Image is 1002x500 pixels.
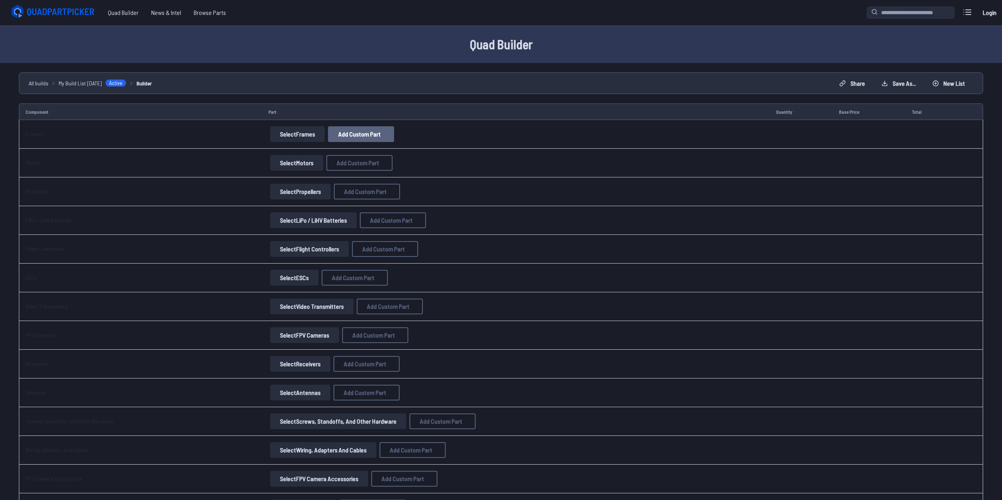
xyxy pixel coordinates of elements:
a: SelectFlight Controllers [269,241,350,257]
a: SelectScrews, Standoffs, and Other Hardware [269,413,408,429]
span: Add Custom Part [382,476,424,482]
a: SelectVideo Transmitters [269,299,355,314]
span: Add Custom Part [337,160,379,166]
a: Quad Builder [102,5,145,20]
button: Add Custom Part [333,356,400,372]
a: SelectAntennas [269,385,332,400]
span: My Build List [DATE] [59,79,102,87]
span: Add Custom Part [370,217,413,223]
button: SelectESCs [270,270,319,286]
button: Add Custom Part [342,327,408,343]
button: SelectFPV Camera Accessories [270,471,368,487]
button: SelectWiring, Adapters and Cables [270,442,376,458]
a: Propellers [26,188,49,195]
a: FPV Cameras [26,332,56,338]
button: Add Custom Part [371,471,437,487]
span: Add Custom Part [390,447,432,453]
a: LiPo / LiHV Batteries [26,217,71,223]
button: SelectReceivers [270,356,330,372]
a: SelectFrames [269,126,326,142]
a: Browse Parts [187,5,232,20]
span: Add Custom Part [338,131,381,137]
a: Builder [137,79,152,87]
button: SelectVideo Transmitters [270,299,354,314]
button: SelectLiPo / LiHV Batteries [270,212,357,228]
a: FPV Camera Accessories [26,475,82,482]
button: Add Custom Part [322,270,388,286]
button: SelectFrames [270,126,325,142]
span: Active [105,79,126,87]
button: Add Custom Part [409,413,476,429]
button: Add Custom Part [333,385,400,400]
span: Add Custom Part [420,418,462,424]
a: SelectFPV Cameras [269,327,341,343]
a: SelectWiring, Adapters and Cables [269,442,378,458]
a: Wiring, Adapters and Cables [26,446,88,453]
span: Add Custom Part [367,303,409,310]
a: News & Intel [145,5,187,20]
button: SelectFPV Cameras [270,327,339,343]
a: Antennas [26,389,46,396]
a: SelectESCs [269,270,320,286]
button: SelectFlight Controllers [270,241,349,257]
button: Save as... [875,77,922,90]
a: Login [980,5,999,20]
a: SelectReceivers [269,356,332,372]
button: Add Custom Part [360,212,426,228]
a: Video Transmitters [26,303,68,310]
button: Add Custom Part [326,155,393,171]
a: SelectFPV Camera Accessories [269,471,370,487]
a: ESCs [26,274,37,281]
button: Add Custom Part [328,126,394,142]
button: SelectMotors [270,155,323,171]
a: My Build List [DATE]Active [59,79,126,87]
h1: Quad Builder [249,35,753,54]
span: Add Custom Part [332,275,374,281]
button: Add Custom Part [357,299,423,314]
span: Add Custom Part [352,332,395,338]
button: SelectScrews, Standoffs, and Other Hardware [270,413,406,429]
a: Screws, Standoffs, and Other Hardware [26,418,113,424]
a: Flight Controllers [26,245,64,252]
td: Quantity [770,103,833,120]
a: SelectLiPo / LiHV Batteries [269,212,358,228]
td: Total [906,103,955,120]
td: Base Price [833,103,905,120]
button: SelectAntennas [270,385,330,400]
a: Frames [26,131,43,137]
a: SelectPropellers [269,184,332,199]
button: Share [833,77,872,90]
span: Add Custom Part [344,361,386,367]
a: SelectMotors [269,155,325,171]
button: Add Custom Part [352,241,418,257]
span: Add Custom Part [362,246,405,252]
a: Motors [26,159,41,166]
td: Part [262,103,770,120]
button: Add Custom Part [334,184,400,199]
span: Add Custom Part [344,389,386,396]
td: Component [19,103,262,120]
button: SelectPropellers [270,184,331,199]
span: Add Custom Part [344,188,387,195]
button: New List [926,77,972,90]
a: Receivers [26,360,48,367]
button: Add Custom Part [380,442,446,458]
a: All builds [29,79,48,87]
